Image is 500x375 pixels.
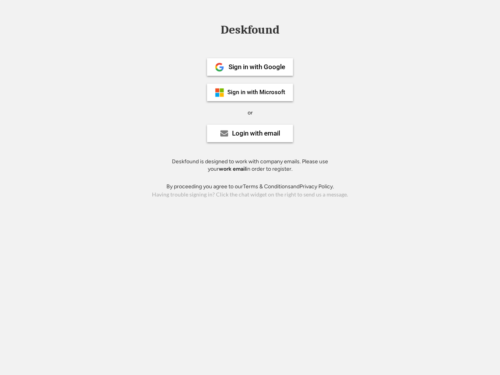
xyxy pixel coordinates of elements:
strong: work email [219,166,246,172]
a: Terms & Conditions [243,183,291,190]
img: ms-symbollockup_mssymbol_19.png [215,88,224,97]
div: Deskfound [217,24,283,36]
a: Privacy Policy. [300,183,334,190]
div: Login with email [232,130,280,137]
div: Sign in with Microsoft [227,89,285,95]
div: Deskfound is designed to work with company emails. Please use your in order to register. [162,158,338,173]
div: By proceeding you agree to our and [166,183,334,191]
div: Sign in with Google [229,64,285,70]
div: or [248,109,253,117]
img: 1024px-Google__G__Logo.svg.png [215,62,224,72]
